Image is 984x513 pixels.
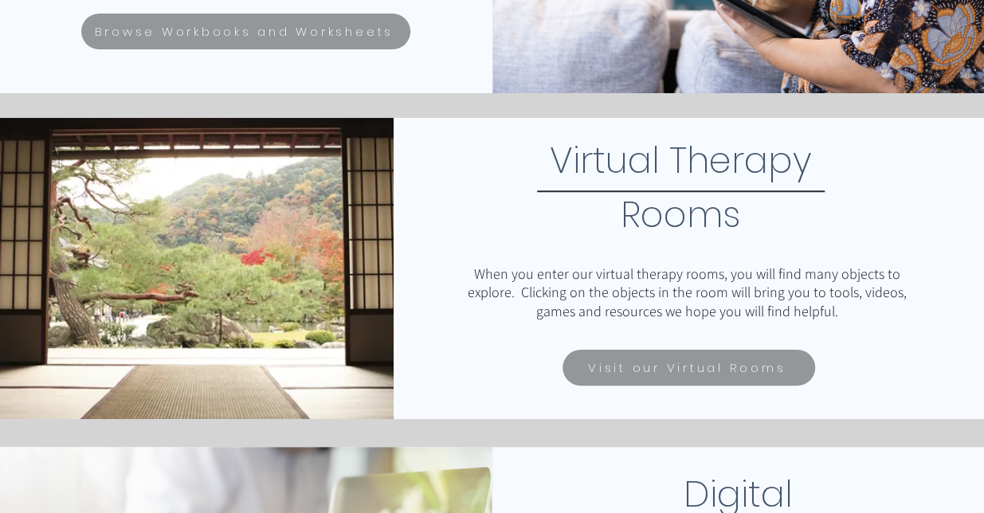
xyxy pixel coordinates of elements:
[95,22,394,41] span: Browse Workbooks and Worksheets
[563,350,815,386] a: Visit our Virtual Rooms
[588,358,786,377] span: Visit our Virtual Rooms
[81,14,410,49] a: Browse Workbooks and Worksheets
[468,264,907,320] span: When you enter our virtual therapy rooms, you will find many objects to explore. Clicking on the ...
[550,135,812,240] span: Virtual Therapy Rooms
